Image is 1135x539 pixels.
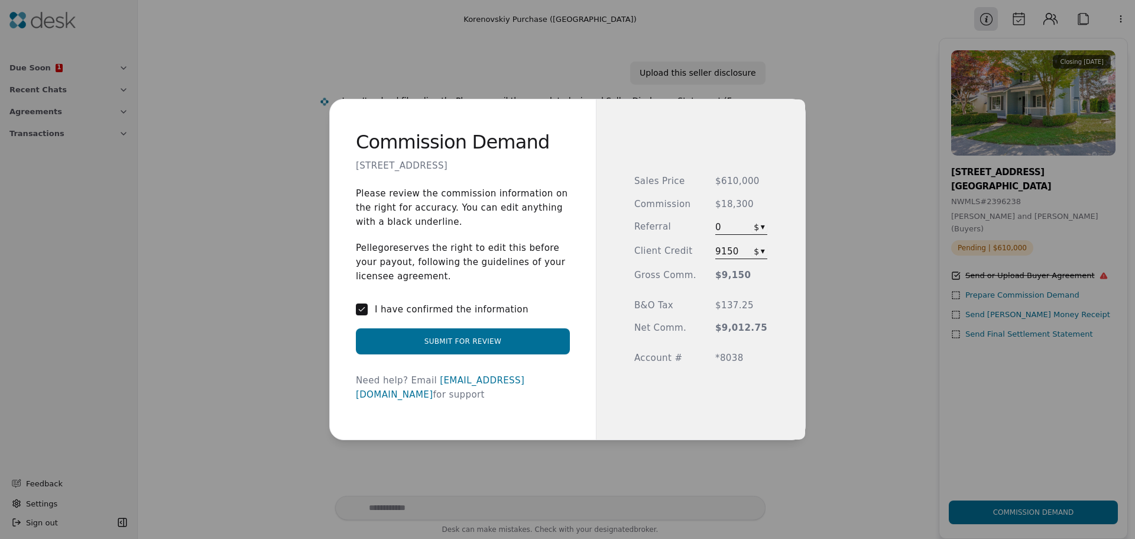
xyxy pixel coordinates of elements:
[761,244,765,257] div: ▾
[751,246,767,257] button: $
[356,137,550,147] h2: Commission Demand
[715,198,767,211] span: $18,300
[715,244,739,259] span: 9150
[761,220,765,233] div: ▾
[634,220,696,235] span: Referral
[634,244,696,259] span: Client Credit
[634,321,696,335] span: Net Comm.
[715,220,737,234] span: 0
[715,321,767,335] span: $9,012.75
[715,299,767,312] span: $137.25
[715,269,767,282] span: $9,150
[356,159,447,173] p: [STREET_ADDRESS]
[356,373,570,402] div: Need help? Email
[356,328,570,354] button: Submit for Review
[634,269,696,282] span: Gross Comm.
[634,351,696,365] span: Account #
[433,389,484,400] span: for support
[715,351,767,365] span: *8038
[375,302,528,317] label: I have confirmed the information
[634,198,696,211] span: Commission
[751,221,767,233] button: $
[634,175,696,188] span: Sales Price
[356,186,570,229] p: Please review the commission information on the right for accuracy. You can edit anything with a ...
[715,175,767,188] span: $610,000
[356,241,570,283] p: Pellego reserves the right to edit this before your payout, following the guidelines of your lice...
[634,299,696,312] span: B&O Tax
[356,375,524,400] a: [EMAIL_ADDRESS][DOMAIN_NAME]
